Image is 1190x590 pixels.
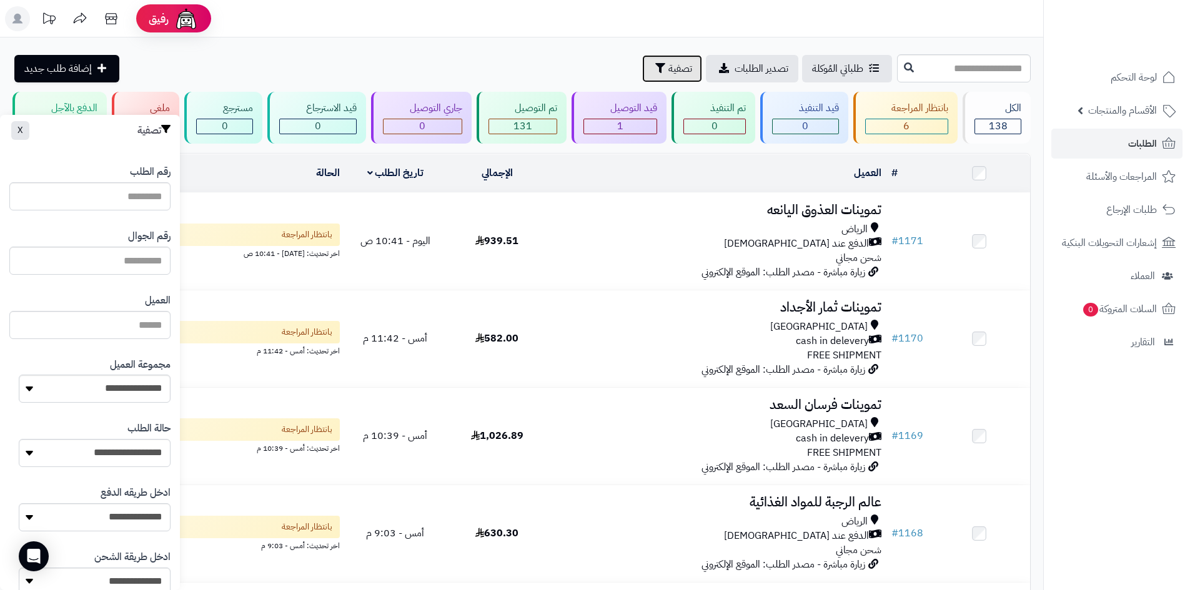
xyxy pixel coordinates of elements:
[583,101,657,116] div: قيد التوصيل
[489,119,557,134] div: 131
[668,61,692,76] span: تصفية
[196,101,253,116] div: مسترجع
[812,61,863,76] span: طلباتي المُوكلة
[891,234,923,248] a: #1171
[772,101,839,116] div: قيد التنفيذ
[706,55,798,82] a: تصدير الطلبات
[773,119,838,134] div: 0
[891,234,898,248] span: #
[960,92,1033,144] a: الكل138
[369,92,474,144] a: جاري التوصيل 0
[1082,300,1157,318] span: السلات المتروكة
[836,250,881,265] span: شحن مجاني
[712,119,718,134] span: 0
[419,119,425,134] span: 0
[770,320,868,334] span: [GEOGRAPHIC_DATA]
[735,61,788,76] span: تصدير الطلبات
[683,101,746,116] div: تم التنفيذ
[1131,333,1155,351] span: التقارير
[475,331,518,346] span: 582.00
[383,101,462,116] div: جاري التوصيل
[1128,135,1157,152] span: الطلبات
[316,165,340,180] a: الحالة
[11,121,29,140] button: X
[17,124,23,137] span: X
[182,92,265,144] a: مسترجع 0
[642,55,702,82] button: تصفية
[197,119,252,134] div: 0
[1051,327,1183,357] a: التقارير
[282,229,332,241] span: بانتظار المراجعة
[770,417,868,431] span: [GEOGRAPHIC_DATA]
[24,101,97,116] div: الدفع بالآجل
[33,6,64,34] a: تحديثات المنصة
[130,165,171,179] label: رقم الطلب
[891,526,898,541] span: #
[836,543,881,558] span: شحن مجاني
[802,55,892,82] a: طلباتي المُوكلة
[891,331,898,346] span: #
[475,526,518,541] span: 630.30
[1106,201,1157,219] span: طلبات الإرجاع
[474,92,570,144] a: تم التوصيل 131
[569,92,669,144] a: قيد التوصيل 1
[807,445,881,460] span: FREE SHIPMENT
[366,526,424,541] span: أمس - 9:03 م
[702,460,865,474] span: زيارة مباشرة - مصدر الطلب: الموقع الإلكتروني
[1062,234,1157,252] span: إشعارات التحويلات البنكية
[553,495,881,509] h3: عالم الرجبة للمواد الغذائية
[471,428,523,443] span: 1,026.89
[1051,162,1183,192] a: المراجعات والأسئلة
[854,165,881,180] a: العميل
[724,237,869,251] span: الدفع عند [DEMOGRAPHIC_DATA]
[1131,267,1155,285] span: العملاء
[367,165,424,180] a: تاريخ الطلب
[110,358,171,372] label: مجموعة العميل
[974,101,1021,116] div: الكل
[282,326,332,338] span: بانتظار المراجعة
[1051,228,1183,258] a: إشعارات التحويلات البنكية
[137,124,171,137] h3: تصفية
[1051,294,1183,324] a: السلات المتروكة0
[989,119,1008,134] span: 138
[101,486,171,500] label: ادخل طريقه الدفع
[891,331,923,346] a: #1170
[265,92,369,144] a: قيد الاسترجاع 0
[1083,303,1098,317] span: 0
[24,61,92,76] span: إضافة طلب جديد
[903,119,910,134] span: 6
[669,92,758,144] a: تم التنفيذ 0
[724,529,869,543] span: الدفع عند [DEMOGRAPHIC_DATA]
[1051,261,1183,291] a: العملاء
[10,92,109,144] a: الدفع بالآجل 0
[1051,195,1183,225] a: طلبات الإرجاع
[127,421,171,436] label: حالة الطلب
[891,526,923,541] a: #1168
[865,101,949,116] div: بانتظار المراجعة
[14,55,119,82] a: إضافة طلب جديد
[360,234,430,248] span: اليوم - 10:41 ص
[796,431,869,446] span: cash in delevery
[807,348,881,363] span: FREE SHIPMENT
[702,557,865,572] span: زيارة مباشرة - مصدر الطلب: الموقع الإلكتروني
[841,514,868,529] span: الرياض
[891,428,898,443] span: #
[1111,69,1157,86] span: لوحة التحكم
[488,101,558,116] div: تم التوصيل
[149,11,169,26] span: رفيق
[124,101,171,116] div: ملغي
[145,293,171,308] label: العميل
[1086,168,1157,185] span: المراجعات والأسئلة
[891,165,898,180] a: #
[109,92,182,144] a: ملغي 0
[802,119,808,134] span: 0
[279,101,357,116] div: قيد الاسترجاع
[94,550,171,564] label: ادخل طريقة الشحن
[363,331,427,346] span: أمس - 11:42 م
[222,119,228,134] span: 0
[1088,102,1157,119] span: الأقسام والمنتجات
[702,362,865,377] span: زيارة مباشرة - مصدر الطلب: الموقع الإلكتروني
[384,119,462,134] div: 0
[584,119,657,134] div: 1
[1051,62,1183,92] a: لوحة التحكم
